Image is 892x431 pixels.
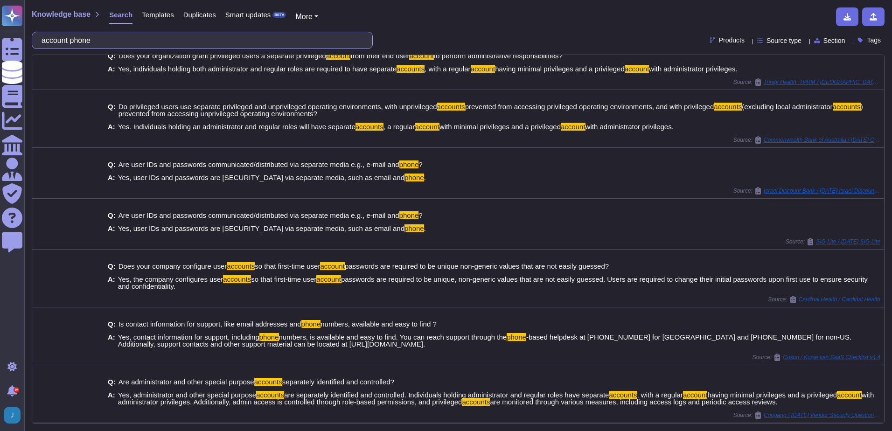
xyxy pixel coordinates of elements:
[561,123,585,131] mark: account
[768,296,880,303] span: Source:
[225,11,271,18] span: Smart updates
[816,239,880,244] span: SIG Lite / [DATE] SIG Lite
[585,123,674,131] span: with administrator privileges.
[637,391,683,399] span: , with a regular
[108,212,116,219] b: Q:
[295,13,312,21] span: More
[753,354,880,361] span: Source:
[32,11,91,18] span: Knowledge base
[714,103,742,111] mark: accounts
[108,103,116,117] b: Q:
[284,391,609,399] span: are separately identified and controlled. Individuals holding administrator and regular roles hav...
[609,391,637,399] mark: accounts
[272,12,286,18] div: BETA
[418,160,422,168] span: ?
[118,224,404,232] span: Yes, user IDs and passwords are [SECURITY_DATA] via separate media, such as email and
[282,378,394,386] span: separately identified and controlled?
[142,11,174,18] span: Templates
[733,411,880,419] span: Source:
[424,224,426,232] span: .
[108,391,115,405] b: A:
[118,65,397,73] span: Yes, individuals holding both administrator and regular roles are required to have separate
[764,137,880,143] span: Commonwealth Bank of Australia / [DATE] Commonwealth SOC2 Follow Up Questions
[867,37,881,43] span: Tags
[397,65,425,73] mark: accounts
[823,37,845,44] span: Section
[424,174,426,181] span: .
[320,262,345,270] mark: account
[345,262,609,270] span: passwords are required to be unique non-generic values that are not easily guessed?
[465,103,714,111] span: prevented from accessing privileged operating environments, and with privileged
[437,103,465,111] mark: accounts
[355,123,383,131] mark: accounts
[326,52,351,60] mark: account
[301,320,321,328] mark: phone
[108,334,115,348] b: A:
[118,211,399,219] span: Are user IDs and passwords communicated/distributed via separate media e.g., e-mail and
[833,103,861,111] mark: accounts
[733,78,880,86] span: Source:
[118,275,868,290] span: passwords are required to be unique, non-generic values that are not easily guessed. Users are re...
[118,275,223,283] span: Yes, the company configures user
[418,211,422,219] span: ?
[767,37,801,44] span: Source type
[404,224,424,232] mark: phone
[118,52,326,60] span: Does your organization grant privileged users a separate privileged
[108,225,115,232] b: A:
[108,161,116,168] b: Q:
[255,262,320,270] span: so that first-time user
[295,11,318,22] button: More
[439,123,561,131] span: with minimal privileges and a privileged
[118,103,437,111] span: Do privileged users use separate privileged and unprivileged operating environments, with unprivi...
[415,123,439,131] mark: account
[256,391,284,399] mark: accounts
[4,407,21,424] img: user
[118,320,301,328] span: Is contact information for support, like email addresses and
[350,52,409,60] span: from their end user
[321,320,437,328] span: numbers, available and easy to find ?
[783,355,880,360] span: Cosun / Kopie van SaaS Checklist v4.4
[108,276,115,290] b: A:
[409,52,434,60] mark: account
[495,65,625,73] span: having minimal privileges and a privileged
[118,378,254,386] span: Are administrator and other special purpose
[733,136,880,144] span: Source:
[109,11,132,18] span: Search
[108,65,115,72] b: A:
[719,37,745,43] span: Products
[507,333,526,341] mark: phone
[404,174,424,181] mark: phone
[742,103,832,111] span: (excluding local administrator
[764,188,880,194] span: Israel Discount Bank / [DATE] Israel Discount Bank SIG Lite 2021
[425,65,470,73] span: , with a regular
[316,275,341,283] mark: account
[251,275,316,283] span: so that first-time user
[254,378,282,386] mark: accounts
[786,238,880,245] span: Source:
[118,333,851,348] span: -based helpdesk at [PHONE_NUMBER] for [GEOGRAPHIC_DATA] and [PHONE_NUMBER] for non-US. Additional...
[764,79,880,85] span: Trinity Health, TPRM / [GEOGRAPHIC_DATA], [GEOGRAPHIC_DATA]
[227,262,255,270] mark: accounts
[108,263,116,270] b: Q:
[462,398,490,406] mark: accounts
[118,262,227,270] span: Does your company configure user
[279,333,507,341] span: numbers, is available and easy to find. You can reach support through the
[37,32,363,49] input: Search a question or template...
[108,378,116,385] b: Q:
[625,65,649,73] mark: account
[799,297,880,302] span: Cardinal Health / Cardinal Health
[118,174,404,181] span: Yes, user IDs and passwords are [SECURITY_DATA] via separate media, such as email and
[14,387,19,393] div: 9+
[223,275,251,283] mark: accounts
[118,333,259,341] span: Yes, contact information for support, including
[2,405,27,425] button: user
[108,174,115,181] b: A:
[434,52,563,60] span: to perform administrative responsibilities?
[471,65,495,73] mark: account
[649,65,737,73] span: with administrator privileges.
[118,103,863,118] span: ) prevented from accessing unprivileged operating environments?
[108,52,116,59] b: Q:
[259,333,279,341] mark: phone
[490,398,777,406] span: are monitored through various measures, including access logs and periodic access reviews.
[383,123,415,131] span: , a regular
